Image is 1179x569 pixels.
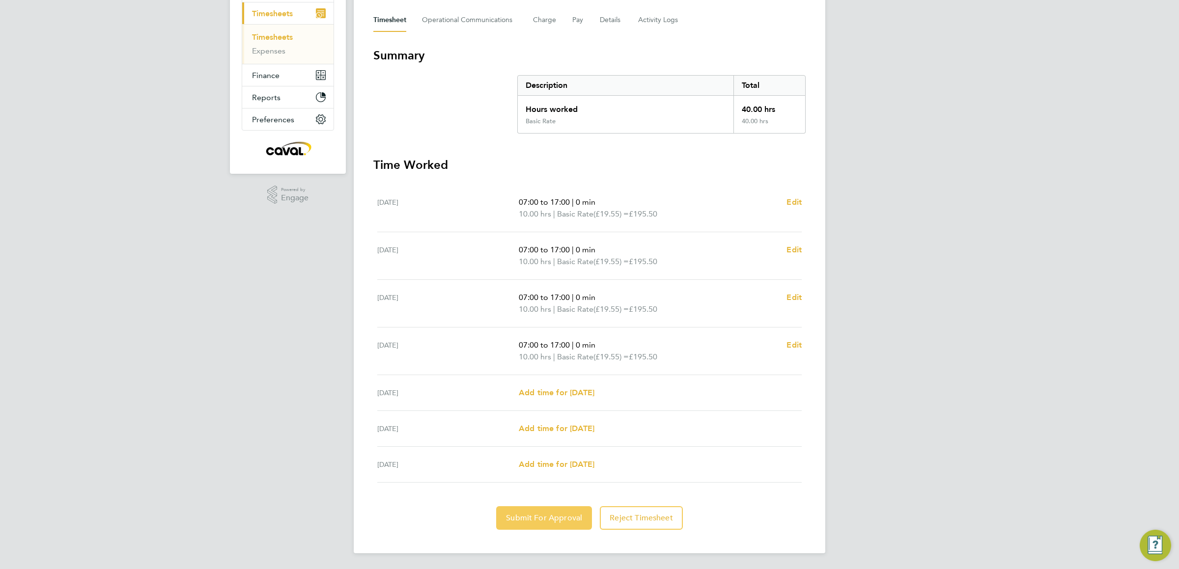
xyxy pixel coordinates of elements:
[786,245,802,254] span: Edit
[786,197,802,207] span: Edit
[519,352,551,361] span: 10.00 hrs
[252,46,285,55] a: Expenses
[519,460,594,469] span: Add time for [DATE]
[377,423,519,434] div: [DATE]
[506,513,582,523] span: Submit For Approval
[519,304,551,314] span: 10.00 hrs
[519,209,551,218] span: 10.00 hrs
[263,140,312,156] img: caval-logo-retina.png
[519,245,570,254] span: 07:00 to 17:00
[377,244,519,268] div: [DATE]
[252,71,280,80] span: Finance
[242,24,334,64] div: Timesheets
[629,304,657,314] span: £195.50
[786,340,802,350] span: Edit
[638,8,679,32] button: Activity Logs
[519,423,594,434] a: Add time for [DATE]
[553,257,555,266] span: |
[517,75,806,134] div: Summary
[576,340,595,350] span: 0 min
[242,140,334,156] a: Go to home page
[572,8,584,32] button: Pay
[557,351,593,363] span: Basic Rate
[373,48,806,63] h3: Summary
[377,459,519,470] div: [DATE]
[252,115,294,124] span: Preferences
[242,2,334,24] button: Timesheets
[629,352,657,361] span: £195.50
[518,76,733,95] div: Description
[572,245,574,254] span: |
[519,340,570,350] span: 07:00 to 17:00
[576,293,595,302] span: 0 min
[422,8,517,32] button: Operational Communications
[600,8,622,32] button: Details
[576,245,595,254] span: 0 min
[593,352,629,361] span: (£19.55) =
[518,96,733,117] div: Hours worked
[519,424,594,433] span: Add time for [DATE]
[553,209,555,218] span: |
[553,304,555,314] span: |
[377,339,519,363] div: [DATE]
[519,459,594,470] a: Add time for [DATE]
[733,96,805,117] div: 40.00 hrs
[519,387,594,399] a: Add time for [DATE]
[593,304,629,314] span: (£19.55) =
[252,93,281,102] span: Reports
[629,209,657,218] span: £195.50
[377,292,519,315] div: [DATE]
[572,340,574,350] span: |
[733,117,805,133] div: 40.00 hrs
[576,197,595,207] span: 0 min
[519,197,570,207] span: 07:00 to 17:00
[533,8,557,32] button: Charge
[557,303,593,315] span: Basic Rate
[252,9,293,18] span: Timesheets
[519,388,594,397] span: Add time for [DATE]
[373,8,406,32] button: Timesheet
[786,196,802,208] a: Edit
[557,256,593,268] span: Basic Rate
[242,64,334,86] button: Finance
[267,186,309,204] a: Powered byEngage
[242,108,334,130] button: Preferences
[786,339,802,351] a: Edit
[377,387,519,399] div: [DATE]
[593,209,629,218] span: (£19.55) =
[572,197,574,207] span: |
[377,196,519,220] div: [DATE]
[1140,530,1171,561] button: Engage Resource Center
[572,293,574,302] span: |
[526,117,556,125] div: Basic Rate
[519,257,551,266] span: 10.00 hrs
[786,244,802,256] a: Edit
[519,293,570,302] span: 07:00 to 17:00
[610,513,673,523] span: Reject Timesheet
[553,352,555,361] span: |
[252,32,293,42] a: Timesheets
[373,157,806,173] h3: Time Worked
[373,48,806,530] section: Timesheet
[786,292,802,303] a: Edit
[629,257,657,266] span: £195.50
[496,506,592,530] button: Submit For Approval
[281,186,309,194] span: Powered by
[593,257,629,266] span: (£19.55) =
[786,293,802,302] span: Edit
[600,506,683,530] button: Reject Timesheet
[281,194,309,202] span: Engage
[557,208,593,220] span: Basic Rate
[733,76,805,95] div: Total
[242,86,334,108] button: Reports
